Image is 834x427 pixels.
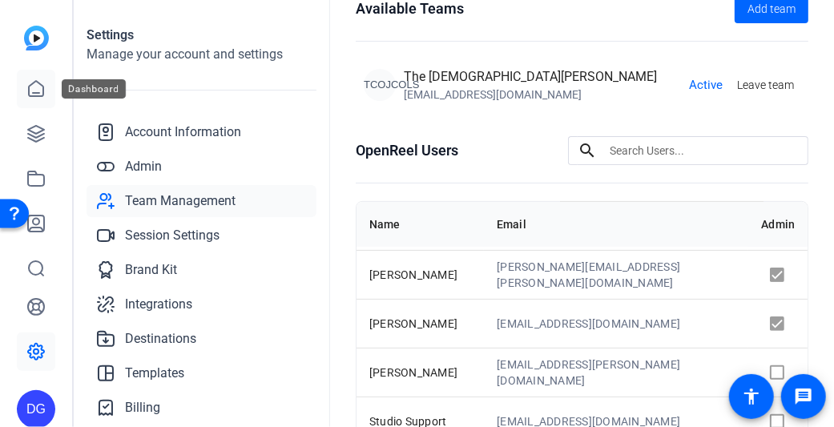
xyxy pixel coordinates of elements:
[357,202,484,247] th: Name
[404,67,657,87] div: The [DEMOGRAPHIC_DATA][PERSON_NAME]
[484,299,748,348] td: [EMAIL_ADDRESS][DOMAIN_NAME]
[794,387,813,406] mat-icon: message
[369,317,457,330] span: [PERSON_NAME]
[125,295,192,314] span: Integrations
[125,191,236,211] span: Team Management
[748,202,808,247] th: Admin
[125,329,196,348] span: Destinations
[87,26,316,45] h1: Settings
[87,116,316,148] a: Account Information
[484,202,748,247] th: Email
[87,185,316,217] a: Team Management
[87,151,316,183] a: Admin
[87,220,316,252] a: Session Settings
[125,226,220,245] span: Session Settings
[87,254,316,286] a: Brand Kit
[610,141,796,160] input: Search Users...
[737,77,794,94] span: Leave team
[125,157,162,176] span: Admin
[689,76,723,95] span: Active
[87,288,316,320] a: Integrations
[484,348,748,397] td: [EMAIL_ADDRESS][PERSON_NAME][DOMAIN_NAME]
[484,250,748,299] td: [PERSON_NAME][EMAIL_ADDRESS][PERSON_NAME][DOMAIN_NAME]
[125,123,241,142] span: Account Information
[364,69,396,101] div: TCOJCOLS
[731,70,800,99] button: Leave team
[24,26,49,50] img: blue-gradient.svg
[369,268,457,281] span: [PERSON_NAME]
[87,357,316,389] a: Templates
[125,364,184,383] span: Templates
[742,387,761,406] mat-icon: accessibility
[87,45,316,64] h2: Manage your account and settings
[87,392,316,424] a: Billing
[369,366,457,379] span: [PERSON_NAME]
[125,260,177,280] span: Brand Kit
[87,323,316,355] a: Destinations
[747,1,796,18] span: Add team
[125,398,160,417] span: Billing
[404,87,657,103] div: [EMAIL_ADDRESS][DOMAIN_NAME]
[62,79,126,99] div: Dashboard
[568,141,606,160] mat-icon: search
[356,139,458,162] h1: OpenReel Users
